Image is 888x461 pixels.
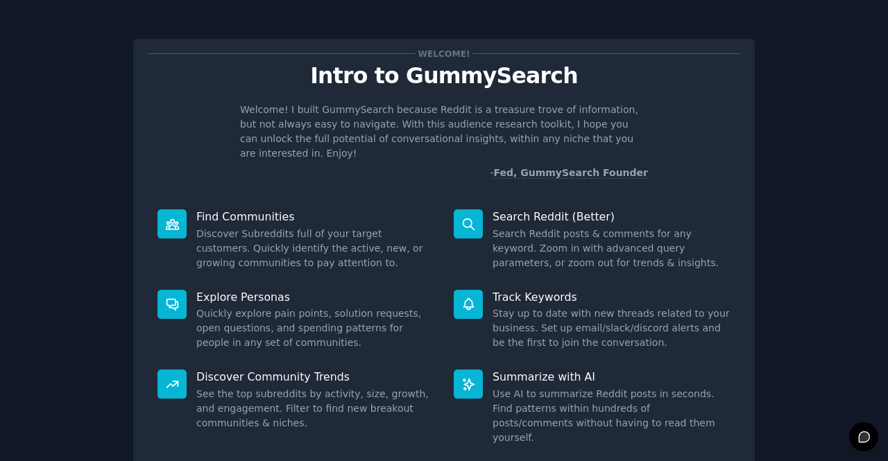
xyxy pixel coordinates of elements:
a: Fed, GummySearch Founder [493,167,648,179]
span: Welcome! [416,46,472,61]
dd: Use AI to summarize Reddit posts in seconds. Find patterns within hundreds of posts/comments with... [493,387,731,445]
dd: Stay up to date with new threads related to your business. Set up email/slack/discord alerts and ... [493,306,731,350]
p: Search Reddit (Better) [493,209,731,224]
dd: Discover Subreddits full of your target customers. Quickly identify the active, new, or growing c... [196,227,434,270]
dd: Quickly explore pain points, solution requests, open questions, and spending patterns for people ... [196,306,434,350]
div: - [490,166,648,180]
dd: See the top subreddits by activity, size, growth, and engagement. Filter to find new breakout com... [196,387,434,430]
p: Explore Personas [196,290,434,304]
p: Intro to GummySearch [148,64,740,88]
p: Find Communities [196,209,434,224]
dd: Search Reddit posts & comments for any keyword. Zoom in with advanced query parameters, or zoom o... [493,227,731,270]
p: Welcome! I built GummySearch because Reddit is a treasure trove of information, but not always ea... [240,103,648,161]
p: Summarize with AI [493,369,731,384]
p: Track Keywords [493,290,731,304]
p: Discover Community Trends [196,369,434,384]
